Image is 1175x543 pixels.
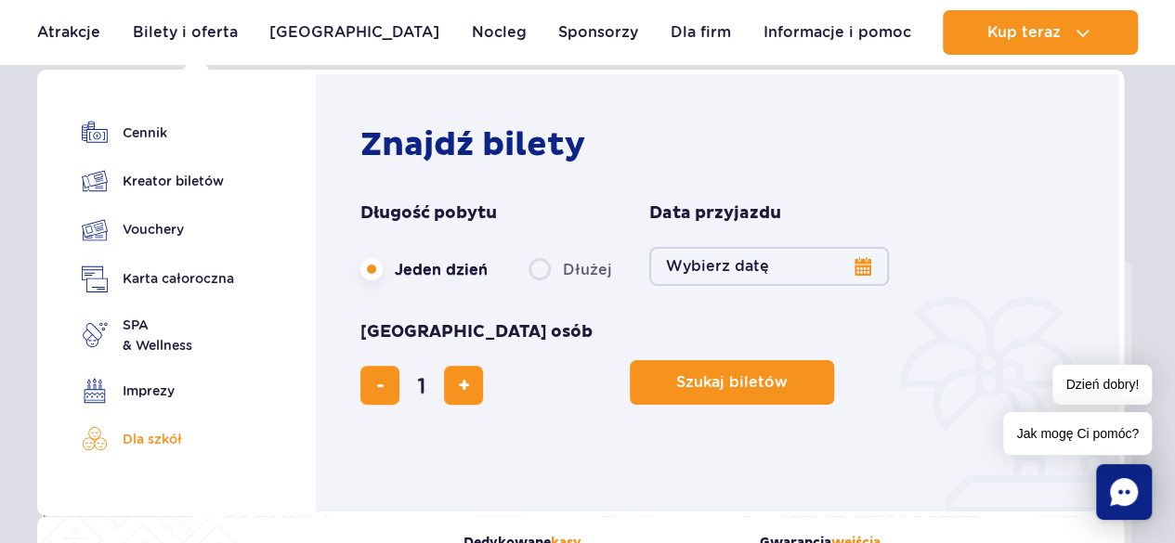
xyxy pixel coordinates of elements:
a: [GEOGRAPHIC_DATA] [269,10,439,55]
strong: Znajdź bilety [360,124,585,165]
a: Imprezy [82,378,234,404]
button: dodaj bilet [444,366,483,405]
a: SPA& Wellness [82,315,234,356]
button: Szukaj biletów [630,360,834,405]
input: liczba biletów [399,363,444,407]
button: Kup teraz [943,10,1138,55]
button: Wybierz datę [649,247,889,286]
a: Karta całoroczna [82,265,234,292]
a: Sponsorzy [558,10,638,55]
a: Bilety i oferta [133,10,238,55]
span: Jak mogę Ci pomóc? [1003,412,1152,455]
a: Dla firm [671,10,731,55]
span: SPA & Wellness [123,315,192,356]
span: Długość pobytu [360,202,497,225]
span: Kup teraz [986,24,1060,41]
form: Planowanie wizyty w Park of Poland [360,202,1084,405]
a: Nocleg [472,10,527,55]
span: Data przyjazdu [649,202,781,225]
span: [GEOGRAPHIC_DATA] osób [360,321,593,343]
label: Jeden dzień [360,250,488,289]
label: Dłużej [529,250,612,289]
a: Dla szkół [82,426,234,452]
button: usuń bilet [360,366,399,405]
a: Vouchery [82,216,234,243]
span: Szukaj biletów [676,374,788,391]
a: Cennik [82,120,234,146]
a: Kreator biletów [82,168,234,194]
span: Dzień dobry! [1052,365,1152,405]
a: Atrakcje [37,10,100,55]
a: Informacje i pomoc [763,10,910,55]
div: Chat [1096,464,1152,520]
